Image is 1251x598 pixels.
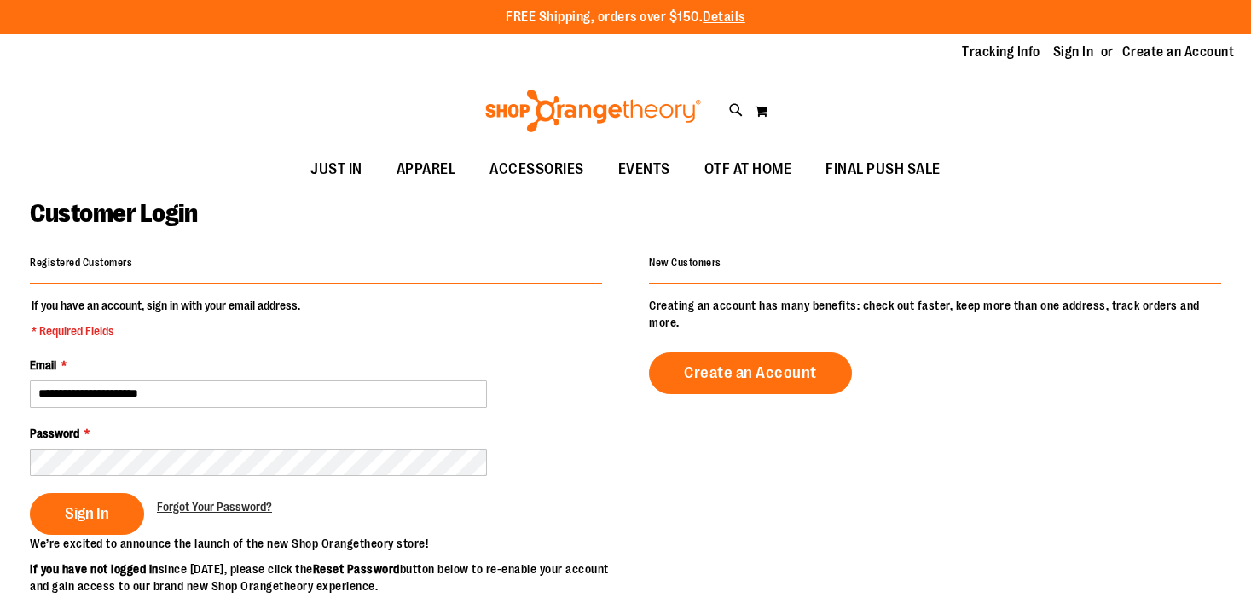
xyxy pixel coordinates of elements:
a: FINAL PUSH SALE [808,150,958,189]
span: Forgot Your Password? [157,500,272,514]
a: JUST IN [293,150,379,189]
a: Create an Account [649,352,852,394]
strong: If you have not logged in [30,562,159,576]
p: We’re excited to announce the launch of the new Shop Orangetheory store! [30,535,626,552]
span: Customer Login [30,199,197,228]
span: Password [30,427,79,440]
a: Sign In [1053,43,1094,61]
a: Create an Account [1122,43,1235,61]
a: Details [703,9,745,25]
a: Forgot Your Password? [157,498,272,515]
span: OTF AT HOME [704,150,792,189]
span: EVENTS [618,150,670,189]
button: Sign In [30,493,144,535]
p: Creating an account has many benefits: check out faster, keep more than one address, track orders... [649,297,1221,331]
a: OTF AT HOME [687,150,809,189]
legend: If you have an account, sign in with your email address. [30,297,302,340]
span: * Required Fields [32,322,300,340]
span: APPAREL [397,150,456,189]
p: since [DATE], please click the button below to re-enable your account and gain access to our bran... [30,560,626,595]
span: FINAL PUSH SALE [825,150,941,189]
strong: Registered Customers [30,257,132,269]
a: APPAREL [379,150,473,189]
strong: Reset Password [313,562,400,576]
a: Tracking Info [962,43,1040,61]
span: JUST IN [310,150,362,189]
span: Create an Account [684,363,817,382]
img: Shop Orangetheory [483,90,704,132]
a: ACCESSORIES [472,150,601,189]
p: FREE Shipping, orders over $150. [506,8,745,27]
strong: New Customers [649,257,721,269]
a: EVENTS [601,150,687,189]
span: ACCESSORIES [489,150,584,189]
span: Email [30,358,56,372]
span: Sign In [65,504,109,523]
